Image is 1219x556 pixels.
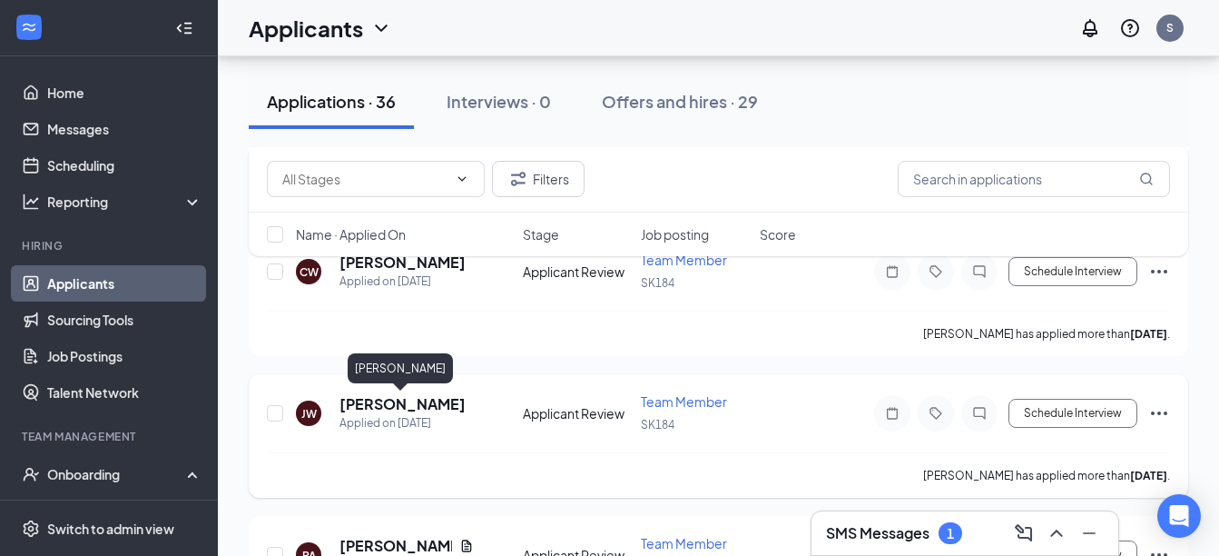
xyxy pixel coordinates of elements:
[602,90,758,113] div: Offers and hires · 29
[22,193,40,211] svg: Analysis
[641,418,674,432] span: SK184
[47,265,202,302] a: Applicants
[826,523,929,543] h3: SMS Messages
[296,225,406,243] span: Name · Applied On
[22,238,199,253] div: Hiring
[1119,17,1141,39] svg: QuestionInfo
[348,353,453,383] div: [PERSON_NAME]
[455,172,469,186] svg: ChevronDown
[47,374,202,411] a: Talent Network
[492,161,585,197] button: Filter Filters
[1042,519,1071,548] button: ChevronUp
[507,168,529,190] svg: Filter
[459,539,474,553] svg: Document
[898,161,1170,197] input: Search in applications
[339,536,452,556] h5: [PERSON_NAME]
[47,302,202,338] a: Sourcing Tools
[641,276,674,290] span: SK184
[339,414,466,432] div: Applied on [DATE]
[968,406,990,421] svg: ChatInactive
[47,193,203,211] div: Reporting
[1079,17,1101,39] svg: Notifications
[447,90,551,113] div: Interviews · 0
[523,225,559,243] span: Stage
[22,465,40,483] svg: UserCheck
[47,465,187,483] div: Onboarding
[1078,522,1100,544] svg: Minimize
[1009,519,1038,548] button: ComposeMessage
[282,169,447,189] input: All Stages
[20,18,38,36] svg: WorkstreamLogo
[1139,172,1154,186] svg: MagnifyingGlass
[760,225,796,243] span: Score
[1008,399,1137,428] button: Schedule Interview
[947,526,954,541] div: 1
[47,520,174,538] div: Switch to admin view
[1166,20,1174,35] div: S
[175,19,193,37] svg: Collapse
[1130,327,1167,341] b: [DATE]
[641,393,727,410] span: Team Member
[339,273,466,291] div: Applied on [DATE]
[47,111,202,147] a: Messages
[47,338,202,374] a: Job Postings
[1130,469,1167,482] b: [DATE]
[267,90,396,113] div: Applications · 36
[22,520,40,538] svg: Settings
[22,429,199,444] div: Team Management
[641,535,727,551] span: Team Member
[925,406,947,421] svg: Tag
[1013,522,1035,544] svg: ComposeMessage
[1075,519,1104,548] button: Minimize
[339,394,466,414] h5: [PERSON_NAME]
[1148,402,1170,424] svg: Ellipses
[47,492,202,529] a: Overview
[249,13,363,44] h1: Applicants
[47,147,202,184] a: Scheduling
[1157,494,1201,538] div: Open Intercom Messenger
[923,468,1170,483] p: [PERSON_NAME] has applied more than .
[923,326,1170,342] p: [PERSON_NAME] has applied more than .
[523,404,631,422] div: Applicant Review
[47,74,202,111] a: Home
[301,406,317,422] div: JW
[1046,522,1067,544] svg: ChevronUp
[370,17,392,39] svg: ChevronDown
[641,225,709,243] span: Job posting
[881,406,903,421] svg: Note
